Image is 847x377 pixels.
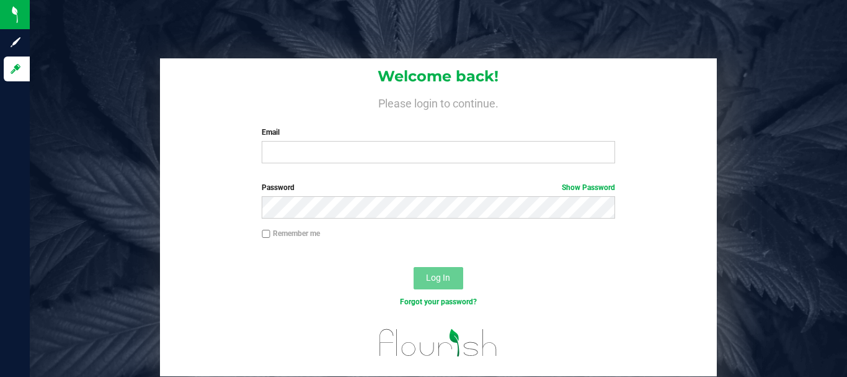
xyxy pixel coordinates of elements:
a: Show Password [562,183,615,192]
span: Password [262,183,295,192]
a: Forgot your password? [400,298,477,306]
inline-svg: Sign up [9,36,22,48]
label: Remember me [262,228,320,239]
input: Remember me [262,230,270,238]
span: Log In [426,273,450,283]
inline-svg: Log in [9,63,22,75]
label: Email [262,127,614,138]
button: Log In [414,267,463,289]
h1: Welcome back! [160,68,717,84]
h4: Please login to continue. [160,94,717,109]
img: flourish_logo.svg [369,320,508,365]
